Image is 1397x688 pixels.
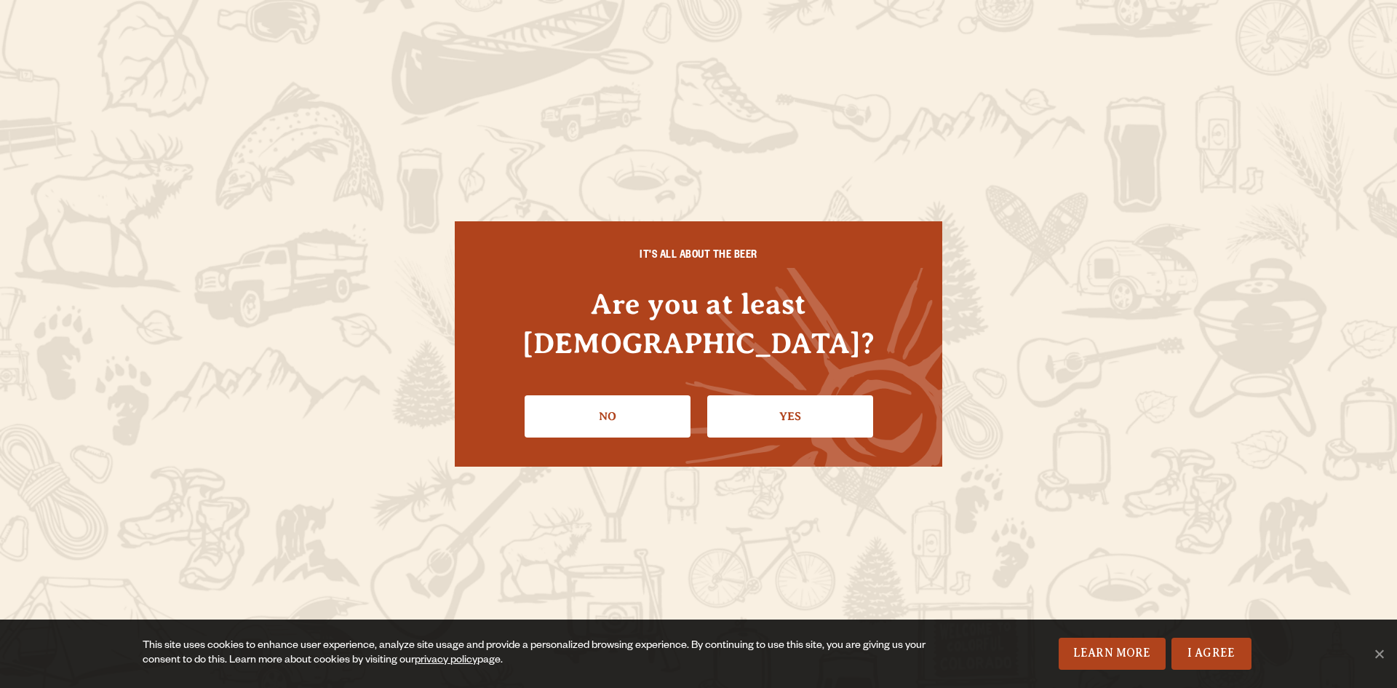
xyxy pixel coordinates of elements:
a: Confirm I'm 21 or older [707,395,873,438]
a: No [525,395,690,438]
a: I Agree [1171,638,1251,670]
h4: Are you at least [DEMOGRAPHIC_DATA]? [484,285,913,362]
span: No [1372,647,1386,661]
a: privacy policy [415,655,477,667]
div: This site uses cookies to enhance user experience, analyze site usage and provide a personalized ... [143,639,937,668]
a: Learn More [1059,638,1166,670]
h6: IT'S ALL ABOUT THE BEER [484,250,913,264]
